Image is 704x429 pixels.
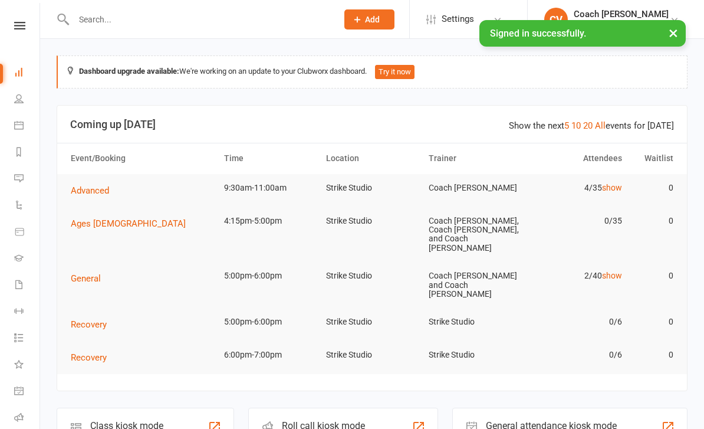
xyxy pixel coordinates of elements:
td: 0/6 [525,308,627,336]
div: Coach [PERSON_NAME] [574,9,669,19]
td: 0 [627,341,679,369]
a: What's New [14,352,41,379]
td: Coach [PERSON_NAME], Coach [PERSON_NAME], and Coach [PERSON_NAME] [423,207,525,263]
td: 0 [627,207,679,235]
th: Attendees [525,143,627,173]
td: Strike Studio [423,308,525,336]
h3: Coming up [DATE] [70,119,674,130]
div: We're working on an update to your Clubworx dashboard. [57,55,687,89]
td: 5:00pm-6:00pm [219,308,321,336]
span: Recovery [71,319,107,330]
td: Strike Studio [321,308,423,336]
a: All [595,120,606,131]
a: 5 [564,120,569,131]
button: Ages [DEMOGRAPHIC_DATA] [71,217,194,231]
span: Recovery [71,352,107,363]
button: Recovery [71,351,115,365]
a: 10 [571,120,581,131]
button: General [71,271,109,286]
td: 2/40 [525,262,627,290]
button: Try it now [375,65,414,79]
button: Advanced [71,184,117,198]
a: 20 [583,120,593,131]
span: Add [365,15,380,24]
span: Signed in successfully. [490,28,586,39]
span: General [71,273,101,284]
td: 0/6 [525,341,627,369]
td: Strike Studio [321,341,423,369]
td: 9:30am-11:00am [219,174,321,202]
div: Strike Studio [574,19,669,30]
td: Strike Studio [321,262,423,290]
button: × [663,20,684,45]
td: 0 [627,308,679,336]
div: Show the next events for [DATE] [509,119,674,133]
a: General attendance kiosk mode [14,379,41,405]
a: Calendar [14,113,41,140]
th: Time [219,143,321,173]
a: Product Sales [14,220,41,246]
td: 0/35 [525,207,627,235]
strong: Dashboard upgrade available: [79,67,179,76]
span: Settings [442,6,474,32]
td: 4:15pm-5:00pm [219,207,321,235]
th: Waitlist [627,143,679,173]
td: Strike Studio [423,341,525,369]
button: Recovery [71,317,115,332]
td: Coach [PERSON_NAME] and Coach [PERSON_NAME] [423,262,525,308]
td: 5:00pm-6:00pm [219,262,321,290]
td: 6:00pm-7:00pm [219,341,321,369]
span: Ages [DEMOGRAPHIC_DATA] [71,218,186,229]
td: 4/35 [525,174,627,202]
td: Strike Studio [321,207,423,235]
input: Search... [70,11,329,28]
a: show [602,183,622,192]
th: Trainer [423,143,525,173]
button: Add [344,9,394,30]
td: Coach [PERSON_NAME] [423,174,525,202]
td: 0 [627,262,679,290]
th: Location [321,143,423,173]
th: Event/Booking [65,143,219,173]
a: Reports [14,140,41,166]
div: CV [544,8,568,31]
span: Advanced [71,185,109,196]
a: Dashboard [14,60,41,87]
td: Strike Studio [321,174,423,202]
a: show [602,271,622,280]
a: People [14,87,41,113]
td: 0 [627,174,679,202]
